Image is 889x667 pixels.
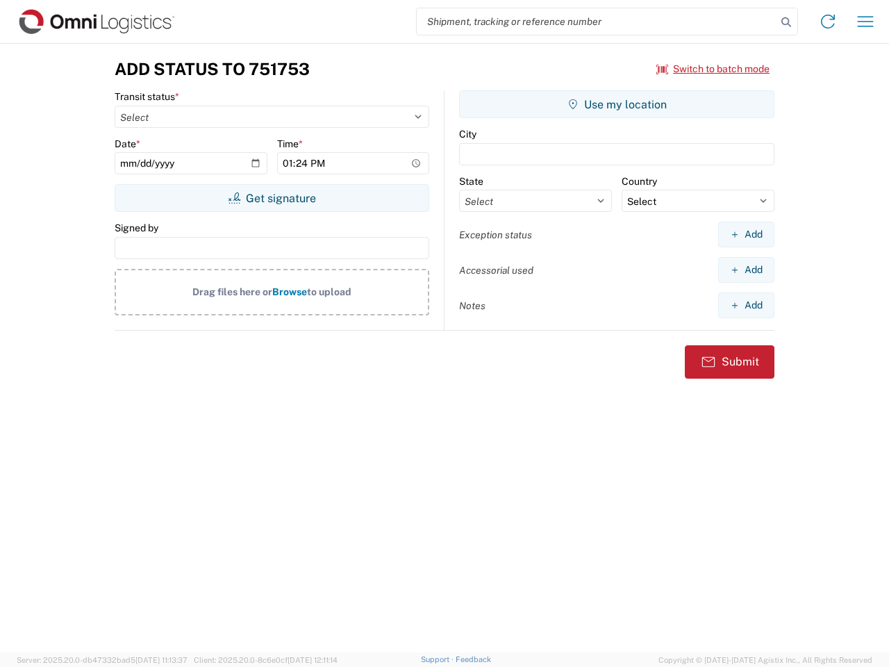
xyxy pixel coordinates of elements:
[685,345,774,379] button: Submit
[288,656,338,664] span: [DATE] 12:11:14
[456,655,491,664] a: Feedback
[459,128,476,140] label: City
[622,175,657,188] label: Country
[417,8,776,35] input: Shipment, tracking or reference number
[192,286,272,297] span: Drag files here or
[421,655,456,664] a: Support
[135,656,188,664] span: [DATE] 11:13:37
[272,286,307,297] span: Browse
[17,656,188,664] span: Server: 2025.20.0-db47332bad5
[459,299,485,312] label: Notes
[718,293,774,318] button: Add
[115,222,158,234] label: Signed by
[459,229,532,241] label: Exception status
[115,59,310,79] h3: Add Status to 751753
[718,222,774,247] button: Add
[307,286,351,297] span: to upload
[115,184,429,212] button: Get signature
[658,654,872,666] span: Copyright © [DATE]-[DATE] Agistix Inc., All Rights Reserved
[459,90,774,118] button: Use my location
[115,138,140,150] label: Date
[277,138,303,150] label: Time
[459,175,483,188] label: State
[656,58,770,81] button: Switch to batch mode
[459,264,533,277] label: Accessorial used
[718,257,774,283] button: Add
[194,656,338,664] span: Client: 2025.20.0-8c6e0cf
[115,90,179,103] label: Transit status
